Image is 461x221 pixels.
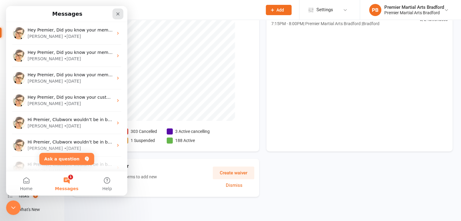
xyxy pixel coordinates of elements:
[7,133,19,145] img: Profile image for Emily
[167,128,210,135] li: 3 Active cancelling
[81,165,121,190] button: Help
[316,3,333,17] span: Settings
[49,180,72,185] span: Messages
[167,137,210,144] li: 188 Active
[7,88,19,101] img: Profile image for Emily
[80,6,258,14] input: Search...
[96,180,106,185] span: Help
[213,167,254,179] button: Create waiver
[271,20,379,27] span: 7:15PM - 8:00PM | Premier Martial Arts Bradford | Bradford
[8,203,64,216] a: What's New
[122,128,157,135] li: 303 Cancelled
[18,207,40,212] div: What's New
[384,10,444,15] div: Premier Martial Arts Bradford
[22,94,57,101] div: [PERSON_NAME]
[58,72,75,78] div: • [DATE]
[7,111,19,123] img: Profile image for Emily
[22,72,57,78] div: [PERSON_NAME]
[7,156,19,168] img: Profile image for Emily
[22,117,57,123] div: [PERSON_NAME]
[33,147,88,159] button: Ask a question
[22,139,57,146] div: [PERSON_NAME]
[58,139,75,146] div: • [DATE]
[22,50,57,56] div: [PERSON_NAME]
[6,200,21,215] iframe: Intercom live chat
[58,50,75,56] div: • [DATE]
[122,137,157,144] li: 1 Suspended
[7,44,19,56] img: Profile image for Emily
[6,6,127,196] iframe: Intercom live chat
[8,189,64,203] a: Tasks 6
[18,193,29,198] div: Tasks
[384,5,444,10] div: Premier Martial Arts Bradford
[276,8,284,12] span: Add
[40,165,81,190] button: Messages
[58,162,75,168] div: • [DATE]
[22,162,57,168] div: [PERSON_NAME]
[369,4,381,16] div: PB
[22,27,57,34] div: [PERSON_NAME]
[266,5,292,15] button: Add
[7,66,19,78] img: Profile image for Emily
[214,182,254,189] button: Dismiss
[58,117,75,123] div: • [DATE]
[58,27,75,34] div: • [DATE]
[7,21,19,33] img: Profile image for Emily
[14,180,26,185] span: Home
[58,94,75,101] div: • [DATE]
